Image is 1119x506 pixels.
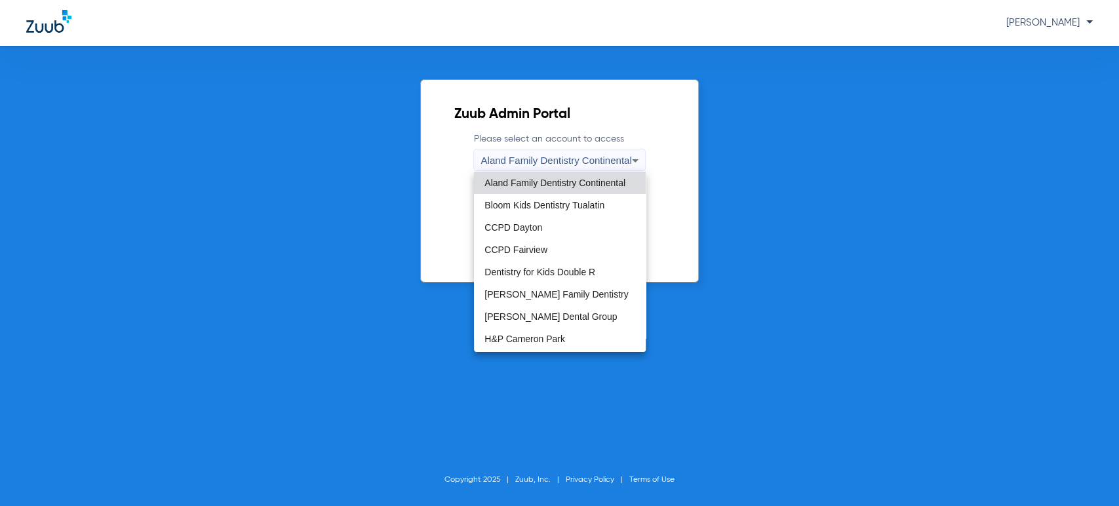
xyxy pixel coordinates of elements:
span: [PERSON_NAME] Family Dentistry [484,290,628,299]
span: Dentistry for Kids Double R [484,267,595,277]
span: Aland Family Dentistry Continental [484,178,625,187]
span: CCPD Dayton [484,223,542,232]
span: H&P Cameron Park [484,334,565,343]
span: [PERSON_NAME] Dental Group [484,312,617,321]
span: Bloom Kids Dentistry Tualatin [484,201,604,210]
span: CCPD Fairview [484,245,547,254]
iframe: Chat Widget [1053,443,1119,506]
